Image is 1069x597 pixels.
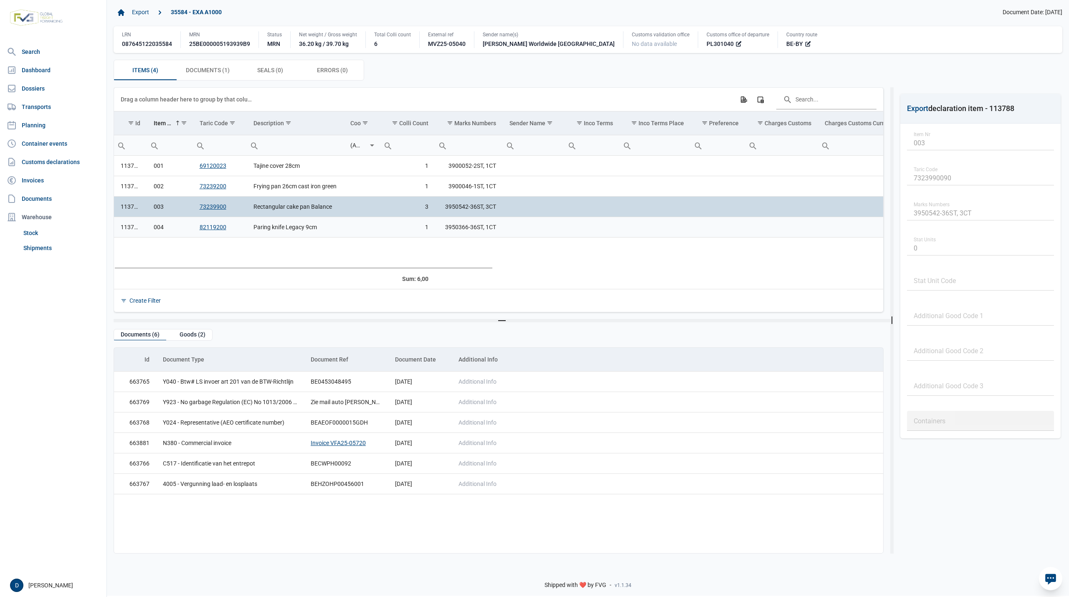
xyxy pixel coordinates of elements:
a: Search [3,43,103,60]
div: declaration item - 113788 [907,103,1014,114]
td: Paring knife Legacy 9cm [247,217,344,237]
td: Filter cell [620,135,691,155]
a: Planning [3,117,103,134]
td: 113785 [114,176,147,196]
div: Data grid with 6 rows and 5 columns [114,348,883,494]
div: Document Type [163,356,204,363]
button: D [10,579,23,592]
span: [DATE] [395,460,412,467]
div: Sender Name [509,120,545,126]
span: BE0453048495 [311,378,351,385]
td: 3950366-36ST, 1CT [435,217,503,237]
input: Filter cell [818,135,915,155]
span: Show filter options for column 'Marks Numbers' [447,120,453,126]
input: Filter cell [193,135,247,155]
td: 001 [147,156,193,176]
span: BE-BY [786,40,803,48]
input: Filter cell [114,135,147,155]
div: Export all data to Excel [736,92,751,107]
div: Search box [435,135,450,155]
div: Customs office of departure [707,31,769,38]
div: Select [367,135,377,155]
div: MRN [267,40,282,48]
div: MVZ25-05040 [428,40,466,48]
div: LRN [122,31,172,38]
span: Additional Info [459,460,497,467]
td: 3950542-36ST, 3CT [435,196,503,217]
div: 36.20 kg / 39.70 kg [299,40,357,48]
td: Column Charges Customs [745,111,818,135]
span: Additional Info [459,419,497,426]
td: Frying pan 26cm cast iron green [247,176,344,196]
span: Additional Info [459,399,497,405]
span: Export [907,104,928,113]
input: Filter cell [745,135,818,155]
div: Search box [247,135,262,155]
td: Column Id [114,111,147,135]
a: Stock [20,225,103,240]
span: Show filter options for column 'Description' [285,120,291,126]
span: Additional Info [459,440,497,446]
div: Data grid with 4 rows and 23 columns [114,88,883,312]
td: N380 - Commercial invoice [156,433,304,453]
span: Show filter options for column 'Colli Count' [392,120,398,126]
span: Show filter options for column 'Coo' [362,120,368,126]
div: Country route [786,31,817,38]
span: Seals (0) [257,65,283,75]
a: 82119200 [200,224,226,230]
td: 663766 [114,453,156,474]
div: Total Colli count [374,31,411,38]
span: Show filter options for column 'Inco Terms Place' [631,120,637,126]
div: Search box [565,135,580,155]
td: Filter cell [435,135,503,155]
td: Filter cell [247,135,344,155]
span: BECWPH00092 [311,460,351,467]
td: Column Document Ref [304,348,388,372]
div: 087645122035584 [122,40,172,48]
td: 663768 [114,412,156,433]
td: Column Coo [344,111,380,135]
span: Show filter options for column 'Preference' [702,120,708,126]
td: C517 - Identificatie van het entrepot [156,453,304,474]
div: External ref [428,31,466,38]
td: 1 [380,176,435,196]
div: Search box [147,135,162,155]
div: Inco Terms Place [638,120,684,126]
div: Customs validation office [632,31,689,38]
span: Show filter options for column 'Item Nr' [181,120,187,126]
td: 3 [380,196,435,217]
div: Goods (2) [173,329,212,341]
div: MRN [189,31,250,38]
a: Container events [3,135,103,152]
div: 25BE000005193939B9 [189,40,250,48]
td: Filter cell [344,135,380,155]
div: Status [267,31,282,38]
input: Filter cell [147,135,193,155]
div: Warehouse [3,209,103,225]
div: Search box [818,135,833,155]
span: Errors (0) [317,65,348,75]
td: 004 [147,217,193,237]
div: Column Chooser [753,92,768,107]
a: Transports [3,99,103,115]
div: Colli Count Sum: 6,00 [387,275,428,283]
a: Customs declarations [3,154,103,170]
img: FVG - Global freight forwarding [7,6,66,29]
td: Rectangular cake pan Balance [247,196,344,217]
span: Show filter options for column 'Sender Name' [547,120,553,126]
td: Column Id [114,348,156,372]
span: Document Date: [DATE] [1003,9,1062,16]
span: PL301040 [707,40,734,48]
span: - [610,582,611,589]
td: Column Item Nr [147,111,193,135]
span: v1.1.34 [615,582,631,589]
a: 73239900 [200,203,226,210]
td: 113786 [114,156,147,176]
span: [DATE] [395,399,412,405]
td: 3900052-2ST, 1CT [435,156,503,176]
td: Y040 - Btw# LS invoer art 201 van de BTW-Richtlijn [156,372,304,392]
div: Search box [380,135,395,155]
